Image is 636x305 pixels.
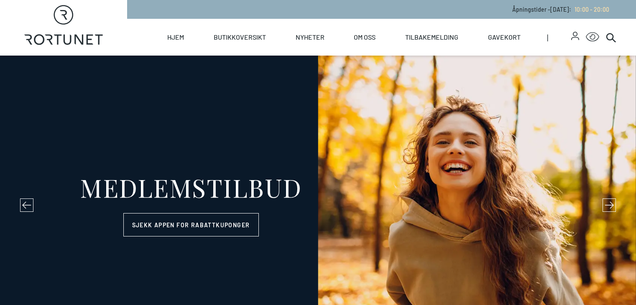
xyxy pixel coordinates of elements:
[512,5,609,14] p: Åpningstider - [DATE] :
[214,19,266,56] a: Butikkoversikt
[571,6,609,13] a: 10:00 - 20:00
[123,213,259,236] a: Sjekk appen for rabattkuponger
[488,19,521,56] a: Gavekort
[586,30,599,44] button: Open Accessibility Menu
[547,19,571,56] span: |
[80,175,302,200] div: MEDLEMSTILBUD
[167,19,184,56] a: Hjem
[575,6,609,13] span: 10:00 - 20:00
[405,19,458,56] a: Tilbakemelding
[354,19,375,56] a: Om oss
[296,19,324,56] a: Nyheter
